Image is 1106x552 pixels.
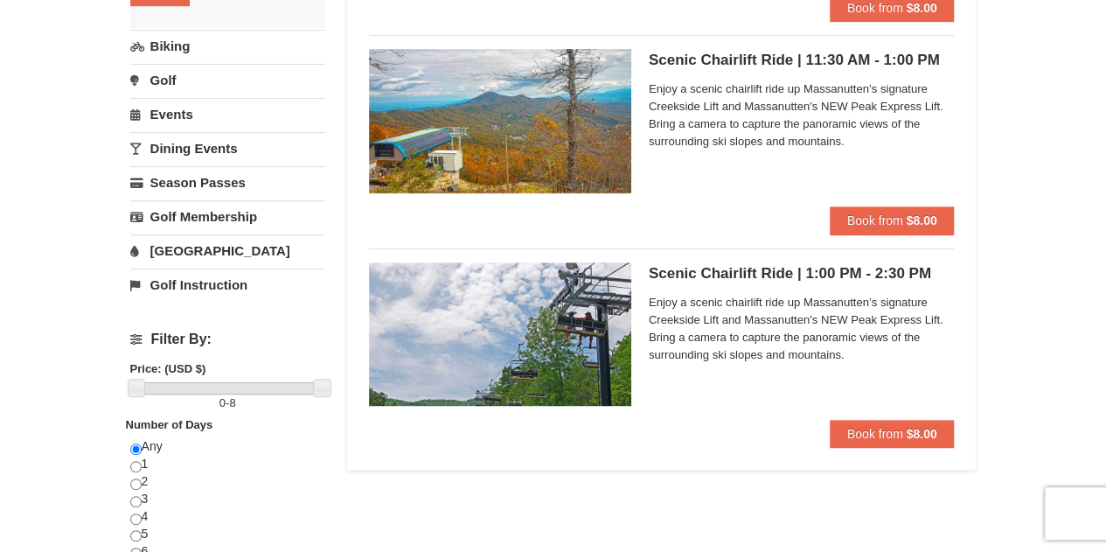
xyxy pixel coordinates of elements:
[906,427,936,441] strong: $8.00
[830,420,955,448] button: Book from $8.00
[906,1,936,15] strong: $8.00
[649,80,955,150] span: Enjoy a scenic chairlift ride up Massanutten’s signature Creekside Lift and Massanutten's NEW Pea...
[847,213,903,227] span: Book from
[130,166,325,199] a: Season Passes
[847,427,903,441] span: Book from
[130,64,325,96] a: Golf
[130,200,325,233] a: Golf Membership
[649,52,955,69] h5: Scenic Chairlift Ride | 11:30 AM - 1:00 PM
[847,1,903,15] span: Book from
[130,132,325,164] a: Dining Events
[126,418,213,431] strong: Number of Days
[130,332,325,347] h4: Filter By:
[130,98,325,130] a: Events
[130,269,325,301] a: Golf Instruction
[906,213,936,227] strong: $8.00
[219,396,226,409] span: 0
[130,395,325,412] label: -
[369,262,631,406] img: 24896431-9-664d1467.jpg
[369,49,631,192] img: 24896431-13-a88f1aaf.jpg
[130,30,325,62] a: Biking
[649,265,955,283] h5: Scenic Chairlift Ride | 1:00 PM - 2:30 PM
[130,362,206,375] strong: Price: (USD $)
[229,396,235,409] span: 8
[130,234,325,267] a: [GEOGRAPHIC_DATA]
[649,294,955,364] span: Enjoy a scenic chairlift ride up Massanutten’s signature Creekside Lift and Massanutten's NEW Pea...
[830,206,955,234] button: Book from $8.00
